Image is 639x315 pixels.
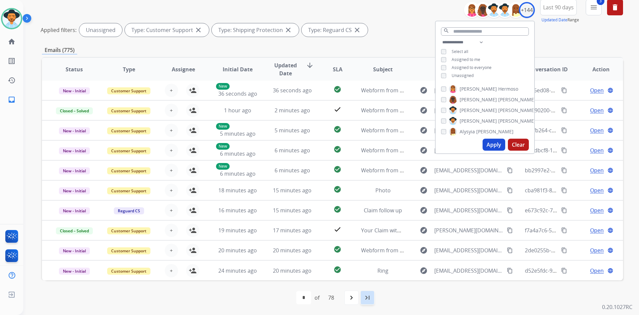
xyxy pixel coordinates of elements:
[590,267,604,275] span: Open
[561,107,567,113] mat-icon: content_copy
[476,128,514,135] span: [PERSON_NAME]
[220,170,256,177] span: 6 minutes ago
[590,206,604,214] span: Open
[323,291,339,304] div: 78
[8,96,16,104] mat-icon: inbox
[607,147,613,153] mat-icon: language
[607,247,613,253] mat-icon: language
[602,303,632,311] p: 0.20.1027RC
[498,118,535,124] span: [PERSON_NAME]
[275,107,310,114] span: 2 minutes ago
[361,167,512,174] span: Webform from [EMAIL_ADDRESS][DOMAIN_NAME] on [DATE]
[507,187,513,193] mat-icon: content_copy
[107,87,150,94] span: Customer Support
[172,65,195,73] span: Assignee
[170,246,173,254] span: +
[607,107,613,113] mat-icon: language
[165,144,178,157] button: +
[8,38,16,46] mat-icon: home
[165,204,178,217] button: +
[434,146,503,154] span: [EMAIL_ADDRESS][DOMAIN_NAME]
[165,244,178,257] button: +
[165,264,178,277] button: +
[561,127,567,133] mat-icon: content_copy
[590,146,604,154] span: Open
[561,187,567,193] mat-icon: content_copy
[107,127,150,134] span: Customer Support
[189,226,197,234] mat-icon: person_add
[165,104,178,117] button: +
[273,227,312,234] span: 17 minutes ago
[125,23,209,37] div: Type: Customer Support
[220,130,256,137] span: 5 minutes ago
[525,207,627,214] span: e673c92c-793d-4a88-a892-6cd87017b0ec
[170,126,173,134] span: +
[561,207,567,213] mat-icon: content_copy
[333,245,341,253] mat-icon: check_circle
[59,167,90,174] span: New - Initial
[218,267,257,274] span: 24 minutes ago
[333,145,341,153] mat-icon: check_circle
[607,87,613,93] mat-icon: language
[59,127,90,134] span: New - Initial
[361,107,512,114] span: Webform from [EMAIL_ADDRESS][DOMAIN_NAME] on [DATE]
[275,147,310,154] span: 6 minutes ago
[607,127,613,133] mat-icon: language
[590,226,604,234] span: Open
[420,226,428,234] mat-icon: explore
[543,6,574,9] span: Last 90 days
[107,107,150,114] span: Customer Support
[218,187,257,194] span: 18 minutes ago
[443,28,449,34] mat-icon: search
[590,86,604,94] span: Open
[165,124,178,137] button: +
[507,268,513,274] mat-icon: content_copy
[611,3,619,11] mat-icon: delete
[165,184,178,197] button: +
[377,267,388,274] span: Ring
[525,247,628,254] span: 2de0255b-7e7b-4564-8307-840de971ac28
[306,61,314,69] mat-icon: arrow_downward
[189,267,197,275] mat-icon: person_add
[541,17,579,23] span: Range
[590,3,598,11] mat-icon: menu
[333,266,341,274] mat-icon: check_circle
[561,227,567,233] mat-icon: content_copy
[275,167,310,174] span: 6 minutes ago
[507,167,513,173] mat-icon: content_copy
[59,187,90,194] span: New - Initial
[170,206,173,214] span: +
[607,227,613,233] mat-icon: language
[8,57,16,65] mat-icon: list_alt
[507,247,513,253] mat-icon: content_copy
[420,126,428,134] mat-icon: explore
[561,247,567,253] mat-icon: content_copy
[59,247,90,254] span: New - Initial
[361,127,512,134] span: Webform from [EMAIL_ADDRESS][DOMAIN_NAME] on [DATE]
[189,246,197,254] mat-icon: person_add
[56,227,93,234] span: Closed – Solved
[452,73,474,78] span: Unassigned
[224,107,251,114] span: 1 hour ago
[607,207,613,213] mat-icon: language
[107,268,150,275] span: Customer Support
[66,65,83,73] span: Status
[590,186,604,194] span: Open
[561,268,567,274] mat-icon: content_copy
[218,227,257,234] span: 19 minutes ago
[216,143,230,150] p: New
[525,167,628,174] span: bb2997e2-9667-4923-88a8-a18c31cb6a26
[216,123,230,130] p: New
[420,86,428,94] mat-icon: explore
[107,187,150,194] span: Customer Support
[8,76,16,84] mat-icon: history
[420,267,428,275] mat-icon: explore
[56,107,93,114] span: Closed – Solved
[223,65,253,73] span: Initial Date
[364,207,402,214] span: Claim follow up
[189,106,197,114] mat-icon: person_add
[541,17,567,23] button: Updated Date
[273,267,312,274] span: 20 minutes ago
[483,139,505,151] button: Apply
[525,187,625,194] span: cba981f3-80c0-4394-82e9-636e9ab1fd64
